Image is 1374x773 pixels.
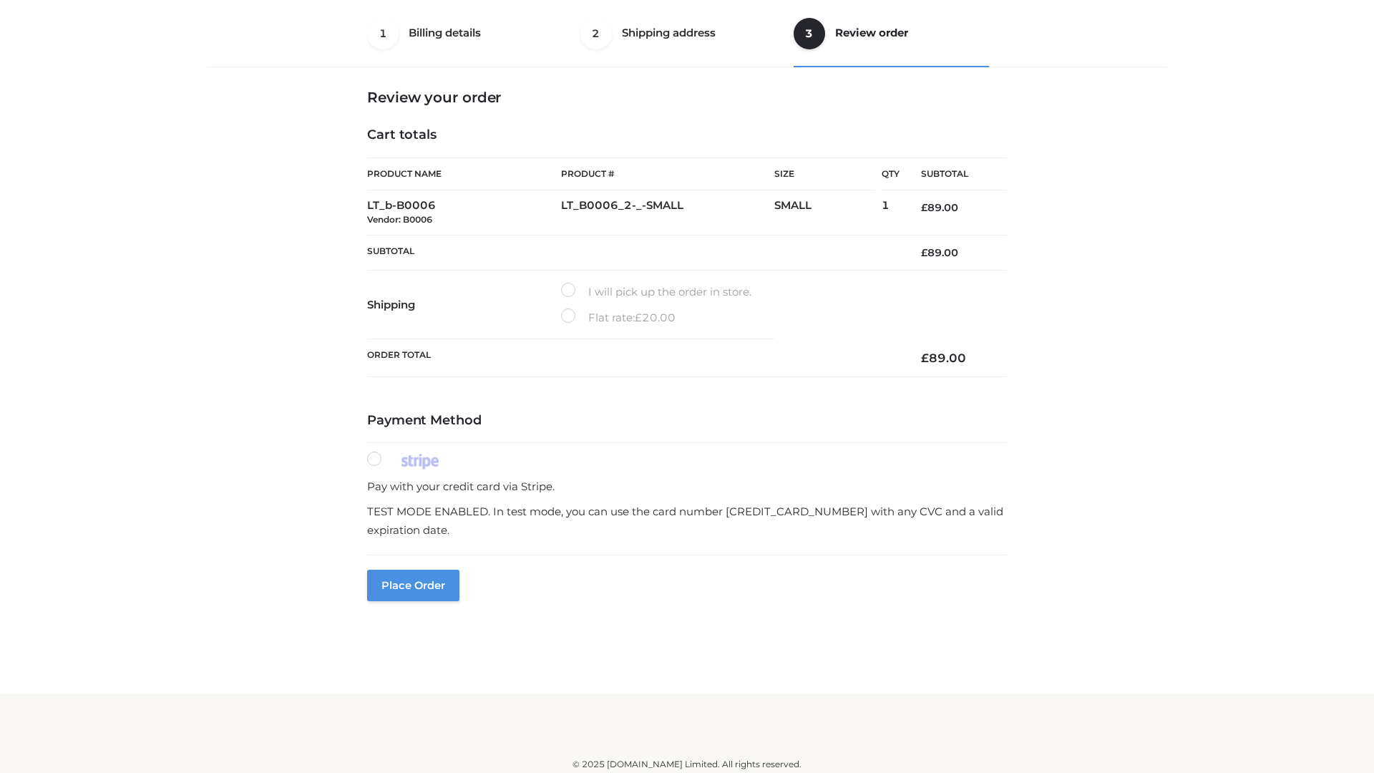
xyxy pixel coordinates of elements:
label: I will pick up the order in store. [561,283,751,301]
p: TEST MODE ENABLED. In test mode, you can use the card number [CREDIT_CARD_NUMBER] with any CVC an... [367,502,1007,539]
bdi: 89.00 [921,351,966,365]
td: 1 [882,190,900,235]
th: Subtotal [367,235,900,270]
td: LT_B0006_2-_-SMALL [561,190,774,235]
th: Product # [561,157,774,190]
span: £ [921,246,927,259]
div: © 2025 [DOMAIN_NAME] Limited. All rights reserved. [213,757,1161,772]
td: SMALL [774,190,882,235]
bdi: 89.00 [921,201,958,214]
td: LT_b-B0006 [367,190,561,235]
th: Shipping [367,271,561,339]
th: Order Total [367,339,900,377]
span: £ [635,311,642,324]
h3: Review your order [367,89,1007,106]
p: Pay with your credit card via Stripe. [367,477,1007,496]
bdi: 20.00 [635,311,676,324]
th: Size [774,158,874,190]
th: Product Name [367,157,561,190]
h4: Payment Method [367,413,1007,429]
button: Place order [367,570,459,601]
th: Qty [882,157,900,190]
th: Subtotal [900,158,1007,190]
small: Vendor: B0006 [367,214,432,225]
span: £ [921,351,929,365]
h4: Cart totals [367,127,1007,143]
label: Flat rate: [561,308,676,327]
bdi: 89.00 [921,246,958,259]
span: £ [921,201,927,214]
